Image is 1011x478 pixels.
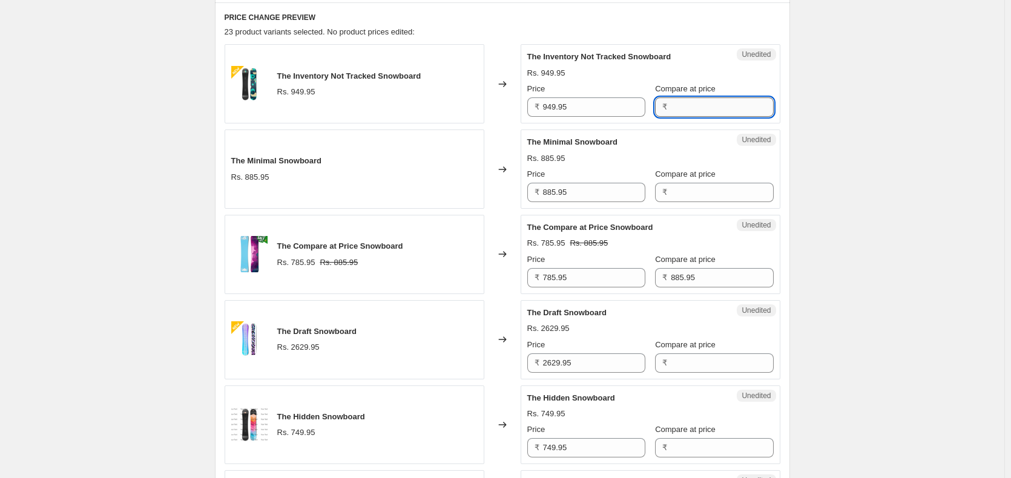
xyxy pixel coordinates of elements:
[655,84,716,93] span: Compare at price
[277,327,357,336] span: The Draft Snowboard
[527,52,671,61] span: The Inventory Not Tracked Snowboard
[277,241,403,250] span: The Compare at Price Snowboard
[527,152,565,165] div: Rs. 885.95
[527,223,653,232] span: The Compare at Price Snowboard
[527,84,545,93] span: Price
[277,86,315,98] div: Rs. 949.95
[231,321,268,358] img: badged-1757037566375_80x.png
[225,27,415,36] span: 23 product variants selected. No product prices edited:
[320,257,358,269] strike: Rs. 885.95
[742,220,771,230] span: Unedited
[742,391,771,401] span: Unedited
[662,358,667,367] span: ₹
[527,425,545,434] span: Price
[535,443,539,452] span: ₹
[662,443,667,452] span: ₹
[742,306,771,315] span: Unedited
[527,67,565,79] div: Rs. 949.95
[277,341,320,353] div: Rs. 2629.95
[231,407,268,443] img: watermarked-1755018252628_80x.png
[231,236,268,272] img: badged-1757334956589_80x.png
[742,50,771,59] span: Unedited
[225,13,780,22] h6: PRICE CHANGE PREVIEW
[662,188,667,197] span: ₹
[655,169,716,178] span: Compare at price
[527,237,565,249] div: Rs. 785.95
[662,102,667,111] span: ₹
[277,71,421,80] span: The Inventory Not Tracked Snowboard
[527,255,545,264] span: Price
[527,393,615,402] span: The Hidden Snowboard
[655,340,716,349] span: Compare at price
[527,169,545,178] span: Price
[277,412,365,421] span: The Hidden Snowboard
[277,427,315,439] div: Rs. 749.95
[742,135,771,145] span: Unedited
[527,340,545,349] span: Price
[527,408,565,420] div: Rs. 749.95
[527,308,607,317] span: The Draft Snowboard
[535,188,539,197] span: ₹
[570,237,608,249] strike: Rs. 885.95
[231,156,322,165] span: The Minimal Snowboard
[277,257,315,269] div: Rs. 785.95
[527,322,570,335] div: Rs. 2629.95
[231,66,268,102] img: badged-1757038760399_80x.png
[535,358,539,367] span: ₹
[535,273,539,282] span: ₹
[655,425,716,434] span: Compare at price
[527,137,618,146] span: The Minimal Snowboard
[662,273,667,282] span: ₹
[655,255,716,264] span: Compare at price
[535,102,539,111] span: ₹
[231,171,269,183] div: Rs. 885.95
